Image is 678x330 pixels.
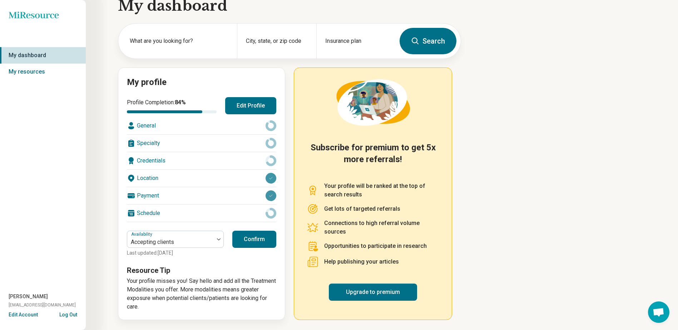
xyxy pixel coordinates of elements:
[9,302,76,308] span: [EMAIL_ADDRESS][DOMAIN_NAME]
[127,152,276,169] div: Credentials
[127,265,276,275] h3: Resource Tip
[324,182,439,199] p: Your profile will be ranked at the top of search results
[400,28,456,54] button: Search
[127,205,276,222] div: Schedule
[127,135,276,152] div: Specialty
[324,205,400,213] p: Get lots of targeted referrals
[9,311,38,319] button: Edit Account
[127,76,276,89] h2: My profile
[127,277,276,311] p: Your profile misses you! Say hello and add all the Treatment Modalities you offer. More modalitie...
[307,142,439,173] h2: Subscribe for premium to get 5x more referrals!
[131,232,154,237] label: Availability
[324,242,427,250] p: Opportunities to participate in research
[127,170,276,187] div: Location
[9,293,48,300] span: [PERSON_NAME]
[225,97,276,114] button: Edit Profile
[324,257,399,266] p: Help publishing your articles
[59,311,77,317] button: Log Out
[324,219,439,236] p: Connections to high referral volume sources
[329,284,417,301] a: Upgrade to premium
[175,99,186,106] span: 84 %
[127,187,276,204] div: Payment
[127,249,224,257] p: Last updated: [DATE]
[130,37,228,45] label: What are you looking for?
[127,117,276,134] div: General
[648,301,669,323] div: Open chat
[232,231,276,248] button: Confirm
[127,98,217,113] div: Profile Completion:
